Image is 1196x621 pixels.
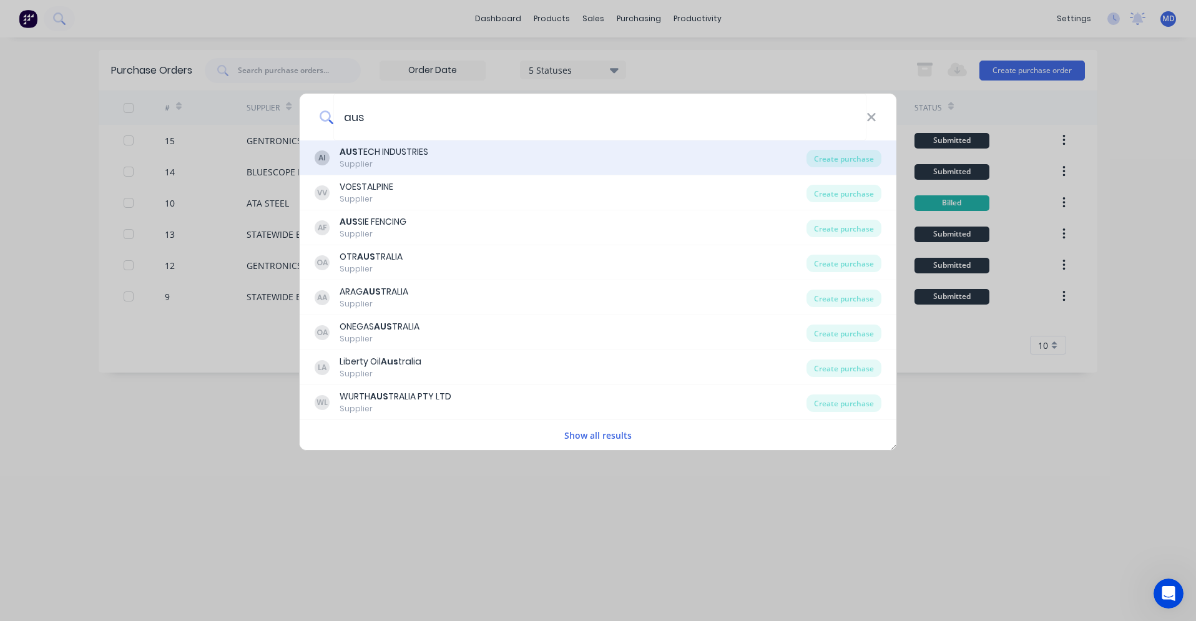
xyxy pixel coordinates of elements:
div: AI [315,150,330,165]
div: Create purchase [806,394,881,412]
div: Supplier [340,193,393,205]
div: TECH INDUSTRIES [340,145,428,159]
div: Create purchase [806,255,881,272]
div: ONEGAS TRALIA [340,320,419,333]
b: AUS [370,390,388,403]
b: Aus [381,355,398,368]
div: VV [315,185,330,200]
div: Create purchase [806,220,881,237]
input: Enter a supplier name to create a new order... [333,94,866,140]
b: AUS [340,215,358,228]
div: Close [219,6,242,28]
div: WL [315,395,330,410]
div: Create purchase [806,359,881,377]
div: OA [315,325,330,340]
iframe: Intercom live chat [1154,579,1184,609]
div: Supplier [340,159,428,170]
div: ARAG TRALIA [340,285,408,298]
div: Supplier [340,298,408,310]
div: WURTH TRALIA PTY LTD [340,390,451,403]
div: OTR TRALIA [340,250,403,263]
b: AUS [374,320,392,333]
div: Liberty Oil tralia [340,355,421,368]
button: go back [8,5,32,29]
div: Supplier [340,228,406,240]
div: AF [315,220,330,235]
b: AUS [357,250,375,263]
div: Supplier [340,368,421,379]
div: Supplier [340,263,403,275]
div: Supplier [340,403,451,414]
div: OA [315,255,330,270]
div: LA [315,360,330,375]
button: Show all results [564,429,632,442]
div: Create purchase [806,150,881,167]
div: Supplier [340,333,419,345]
b: AUS [363,285,381,298]
div: SIE FENCING [340,215,406,228]
div: Create purchase [806,325,881,342]
div: VOESTALPINE [340,180,393,193]
div: Create purchase [806,185,881,202]
div: Create purchase [806,290,881,307]
b: AUS [340,145,358,158]
div: AA [315,290,330,305]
